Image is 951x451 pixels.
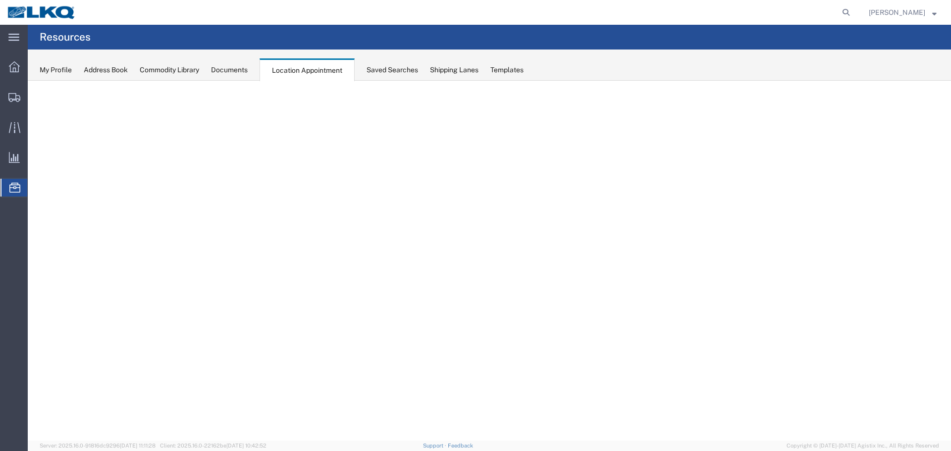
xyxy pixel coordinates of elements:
span: Server: 2025.16.0-91816dc9296 [40,443,156,449]
iframe: FS Legacy Container [28,81,951,441]
span: [DATE] 11:11:28 [120,443,156,449]
div: Location Appointment [260,58,355,81]
span: [DATE] 10:42:52 [226,443,266,449]
button: [PERSON_NAME] [868,6,937,18]
div: Saved Searches [367,65,418,75]
img: logo [7,5,76,20]
div: Shipping Lanes [430,65,478,75]
div: Templates [490,65,524,75]
span: Copyright © [DATE]-[DATE] Agistix Inc., All Rights Reserved [787,442,939,450]
div: Commodity Library [140,65,199,75]
h4: Resources [40,25,91,50]
span: William Haney [869,7,925,18]
a: Support [423,443,448,449]
div: Documents [211,65,248,75]
span: Client: 2025.16.0-22162be [160,443,266,449]
div: My Profile [40,65,72,75]
a: Feedback [448,443,473,449]
div: Address Book [84,65,128,75]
